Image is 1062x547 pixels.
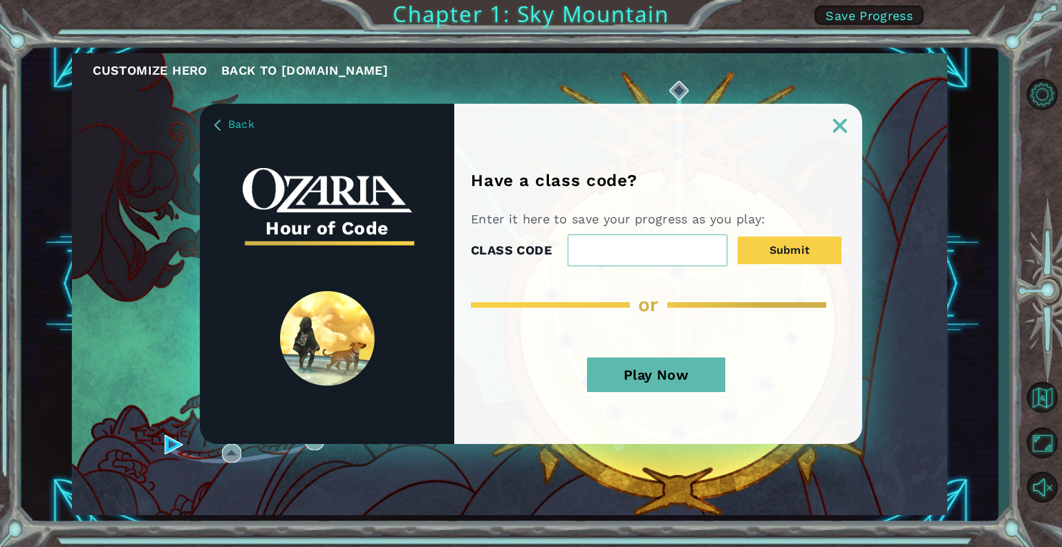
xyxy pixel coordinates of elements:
img: BackArrow_Dusk.png [214,120,221,131]
button: Play Now [587,358,725,392]
button: Submit [738,237,841,264]
label: CLASS CODE [471,240,552,261]
img: whiteOzariaWordmark.png [243,168,412,213]
h1: Have a class code? [471,171,642,190]
img: ExitButton_Dusk.png [833,119,847,133]
h3: Hour of Code [243,213,412,243]
span: Back [228,118,254,131]
p: Enter it here to save your progress as you play: [471,211,770,228]
img: SpiritLandReveal.png [280,291,375,386]
span: or [638,293,659,316]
